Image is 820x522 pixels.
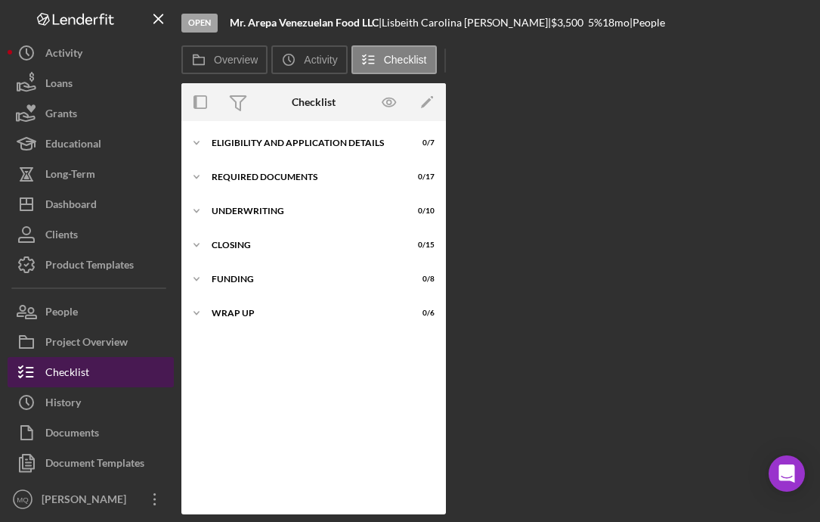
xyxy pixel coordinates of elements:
label: Activity [304,54,337,66]
div: Eligibility and Application Details [212,138,397,148]
div: Clients [45,219,78,253]
div: 0 / 10 [407,207,435,216]
button: People [8,297,174,327]
div: | People [630,17,665,29]
div: [PERSON_NAME] [38,484,136,518]
div: 0 / 6 [407,309,435,318]
label: Checklist [384,54,427,66]
div: Funding [212,275,397,284]
button: Documents [8,418,174,448]
span: $3,500 [551,16,583,29]
div: Open Intercom Messenger [769,455,805,492]
b: Mr. Arepa Venezuelan Food LLC [230,16,379,29]
button: Document Templates [8,448,174,478]
div: 0 / 17 [407,172,435,182]
button: Checklist [351,45,437,74]
div: Required Documents [212,172,397,182]
button: Dashboard [8,189,174,219]
div: Wrap Up [212,309,397,318]
div: Grants [45,98,77,132]
div: 0 / 15 [407,241,435,250]
button: Product Templates [8,250,174,280]
div: Checklist [292,96,336,108]
text: MQ [17,496,28,504]
div: Open [181,14,218,33]
div: History [45,387,81,421]
div: Activity [45,38,82,72]
div: People [45,297,78,331]
div: 18 mo [602,17,630,29]
div: 5 % [588,17,602,29]
div: Checklist [45,357,89,391]
div: 0 / 7 [407,138,435,148]
button: Educational [8,129,174,159]
div: Loans [45,68,73,102]
button: History [8,387,174,418]
div: Product Templates [45,250,134,284]
div: Documents [45,418,99,452]
div: Project Overview [45,327,128,361]
div: | [230,17,382,29]
div: Underwriting [212,207,397,216]
div: Closing [212,241,397,250]
button: Activity [8,38,174,68]
div: Long-Term [45,159,95,193]
button: Project Overview [8,327,174,357]
button: Checklist [8,357,174,387]
button: Loans [8,68,174,98]
div: 0 / 8 [407,275,435,284]
button: Grants [8,98,174,129]
button: Clients [8,219,174,250]
button: Long-Term [8,159,174,189]
div: Lisbeith Carolina [PERSON_NAME] | [382,17,551,29]
button: Overview [181,45,268,74]
div: Document Templates [45,448,144,482]
label: Overview [214,54,258,66]
button: MQ[PERSON_NAME] [8,484,174,514]
div: Dashboard [45,189,97,223]
div: Educational [45,129,101,163]
button: Activity [271,45,347,74]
